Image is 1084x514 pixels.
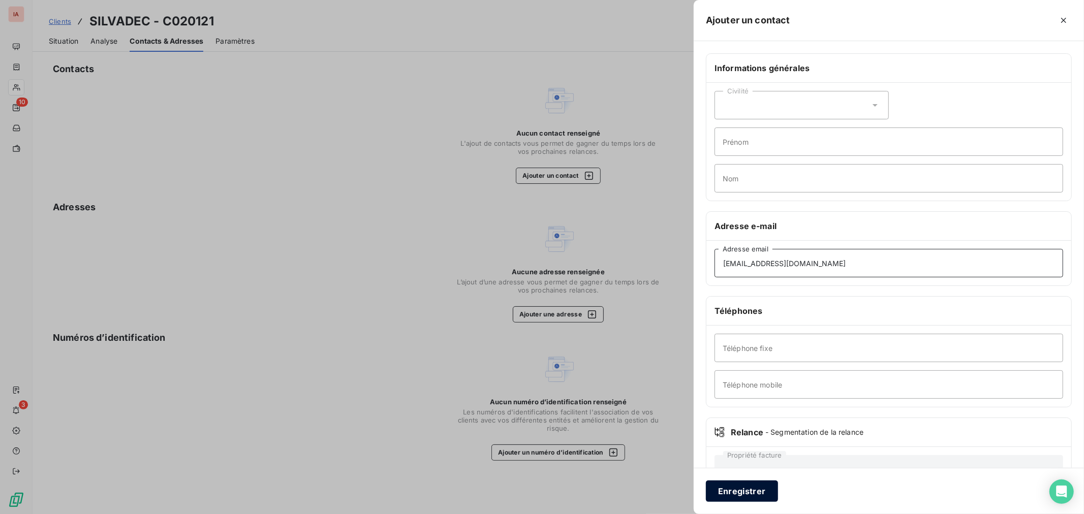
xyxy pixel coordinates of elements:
input: placeholder [715,370,1063,399]
input: placeholder [715,127,1063,156]
h6: Adresse e-mail [715,220,1063,232]
input: placeholder [715,164,1063,192]
div: Open Intercom Messenger [1049,479,1074,504]
input: placeholder [715,334,1063,362]
h6: Téléphones [715,305,1063,317]
h6: Informations générales [715,62,1063,74]
span: - Segmentation de la relance [765,427,863,437]
button: Enregistrer [706,480,778,502]
h5: Ajouter un contact [706,13,790,27]
input: placeholder [715,249,1063,277]
div: Relance [715,426,1063,438]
